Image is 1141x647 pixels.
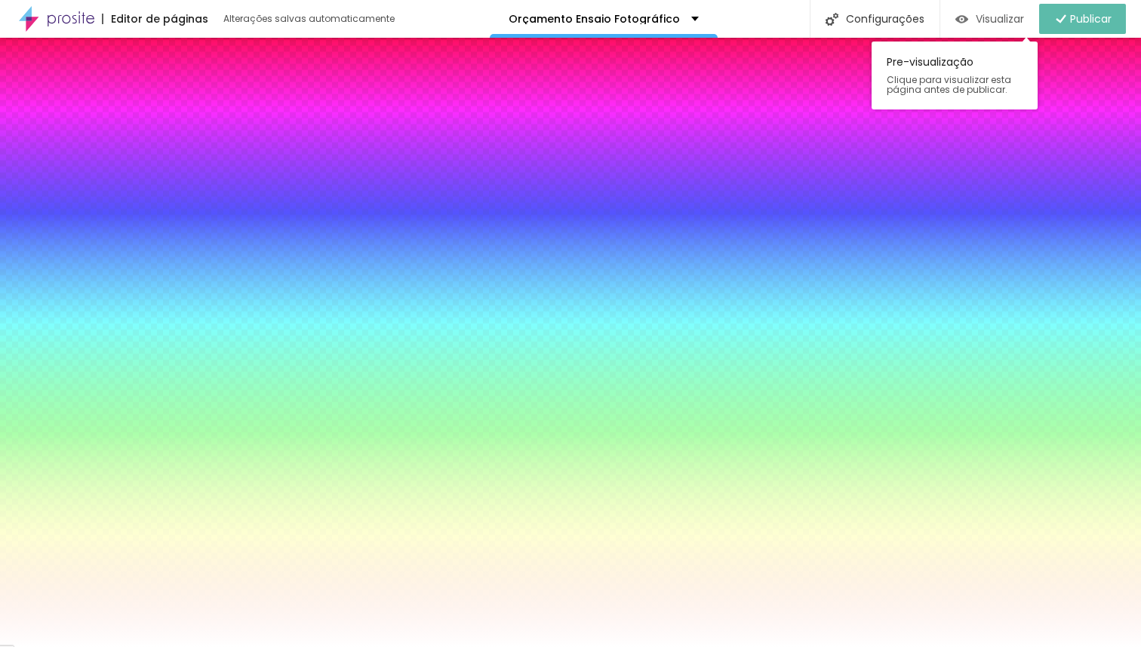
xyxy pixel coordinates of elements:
[887,75,1023,94] span: Clique para visualizar esta página antes de publicar.
[102,14,208,24] div: Editor de páginas
[955,13,968,26] img: view-1.svg
[940,4,1039,34] button: Visualizar
[1039,4,1126,34] button: Publicar
[509,14,680,24] p: Orçamento Ensaio Fotográfico
[1070,13,1112,25] span: Publicar
[826,13,838,26] img: Icone
[223,14,397,23] div: Alterações salvas automaticamente
[872,42,1038,109] div: Pre-visualização
[976,13,1024,25] span: Visualizar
